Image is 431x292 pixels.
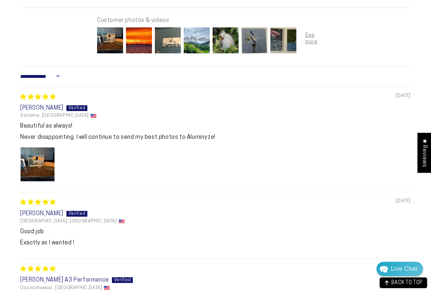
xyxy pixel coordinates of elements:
[20,228,411,236] b: Good job
[20,239,411,247] p: Exactly as I wanted !
[119,220,125,224] img: US
[20,94,56,100] span: 5 star review
[125,26,153,55] img: User picture
[20,147,55,182] a: Link to user picture 1
[97,17,325,25] div: Customer photos & videos
[20,266,56,272] span: 5 star review
[20,122,411,130] b: Beautiful as always!
[20,133,411,141] p: Never disappointing. I will continue to send my best photos to Aluminyze!
[91,114,96,118] img: US
[391,280,423,286] span: BACK TO TOP
[20,285,102,291] span: Oconomowoc, [GEOGRAPHIC_DATA]
[20,105,64,111] span: [PERSON_NAME]
[20,211,64,217] span: [PERSON_NAME]
[20,113,89,119] span: Sonoma, [GEOGRAPHIC_DATA]
[391,262,417,276] div: Contact Us Directly
[376,262,423,276] div: Chat widget toggle
[20,218,117,224] span: [GEOGRAPHIC_DATA], [GEOGRAPHIC_DATA]
[153,26,182,55] img: User picture
[298,26,327,55] img: User picture
[20,200,56,205] span: 5 star review
[396,93,411,99] span: [DATE]
[240,26,269,55] img: User picture
[417,133,431,173] div: Click to open Judge.me floating reviews tab
[104,286,110,290] img: US
[20,70,62,84] select: Sort dropdown
[96,26,125,55] img: User picture
[211,26,240,55] img: User picture
[21,147,55,181] img: User picture
[269,26,298,55] img: User picture
[20,277,109,283] span: [PERSON_NAME] A3 Performance
[182,26,211,55] img: User picture
[396,198,411,204] span: [DATE]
